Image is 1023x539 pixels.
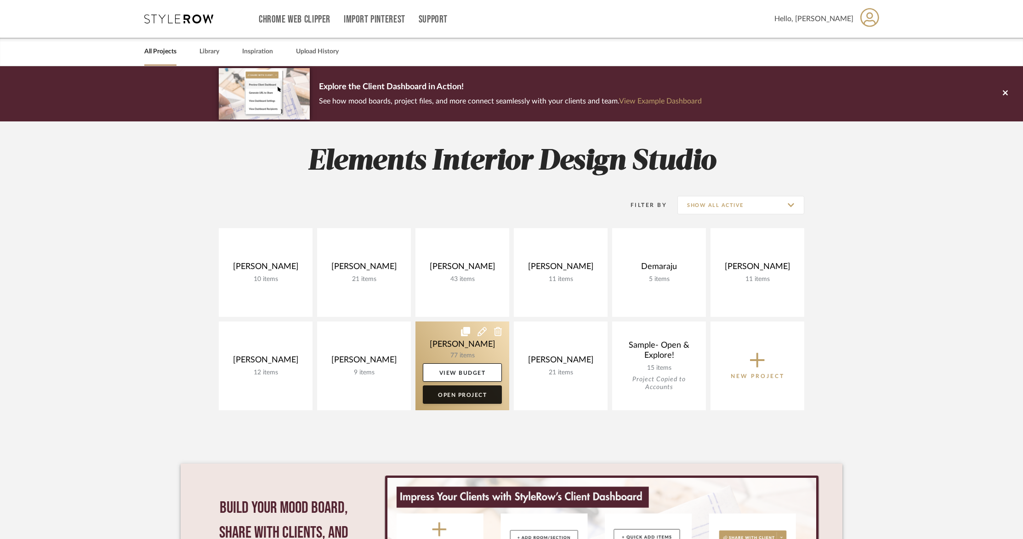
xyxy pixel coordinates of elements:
[521,275,600,283] div: 11 items
[774,13,853,24] span: Hello, [PERSON_NAME]
[619,201,667,210] div: Filter By
[199,46,219,58] a: Library
[324,275,404,283] div: 21 items
[619,376,699,391] div: Project Copied to Accounts
[324,262,404,275] div: [PERSON_NAME]
[324,355,404,369] div: [PERSON_NAME]
[718,275,797,283] div: 11 items
[619,340,699,364] div: Sample- Open & Explore!
[259,16,330,23] a: Chrome Web Clipper
[226,369,305,377] div: 12 items
[226,275,305,283] div: 10 items
[181,144,842,179] h2: Elements Interior Design Studio
[619,364,699,372] div: 15 items
[423,275,502,283] div: 43 items
[219,68,310,119] img: d5d033c5-7b12-40c2-a960-1ecee1989c38.png
[731,372,784,381] p: New Project
[423,385,502,404] a: Open Project
[423,363,502,382] a: View Budget
[226,262,305,275] div: [PERSON_NAME]
[619,262,699,275] div: Demaraju
[710,321,804,410] button: New Project
[423,262,502,275] div: [PERSON_NAME]
[718,262,797,275] div: [PERSON_NAME]
[619,97,702,105] a: View Example Dashboard
[319,80,702,95] p: Explore the Client Dashboard in Action!
[619,275,699,283] div: 5 items
[226,355,305,369] div: [PERSON_NAME]
[521,262,600,275] div: [PERSON_NAME]
[319,95,702,108] p: See how mood boards, project files, and more connect seamlessly with your clients and team.
[296,46,339,58] a: Upload History
[344,16,405,23] a: Import Pinterest
[144,46,176,58] a: All Projects
[521,355,600,369] div: [PERSON_NAME]
[419,16,448,23] a: Support
[324,369,404,377] div: 9 items
[242,46,273,58] a: Inspiration
[521,369,600,377] div: 21 items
